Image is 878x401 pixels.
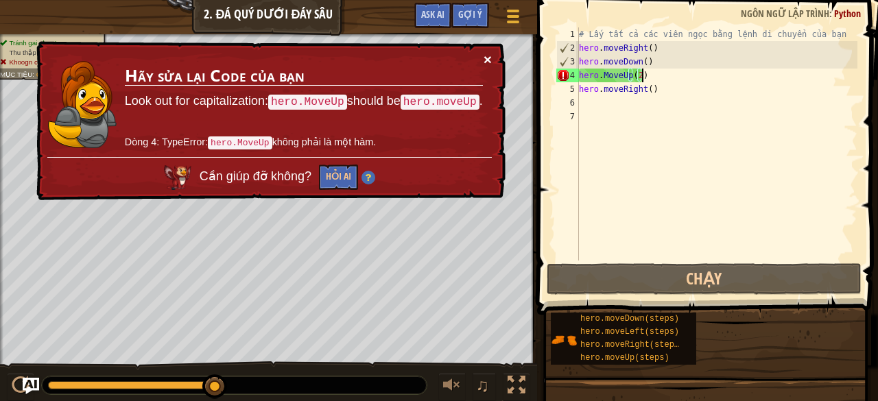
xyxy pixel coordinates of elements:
button: Chạy [547,263,862,295]
span: Python [834,7,861,20]
span: ♫ [475,375,489,396]
img: duck_anya2.png [48,61,117,148]
p: Look out for capitalization: should be . [125,93,483,110]
div: 3 [557,55,579,69]
button: Hỏi AI [319,165,358,190]
span: Ask AI [421,8,444,21]
span: hero.moveDown(steps) [580,314,679,324]
button: Ask AI [23,378,39,394]
div: 5 [556,82,579,96]
button: Tùy chỉnh âm lượng [438,373,466,401]
span: Cần giúp đỡ không? [200,170,315,184]
div: 4 [556,69,579,82]
button: Hiện game menu [496,3,530,35]
div: 2 [557,41,579,55]
span: : [829,7,834,20]
img: portrait.png [551,327,577,353]
span: Tránh gai nhọn! [9,39,56,47]
div: 6 [556,96,579,110]
img: AI [164,165,191,190]
p: Dòng 4: TypeError: không phải là một hàm. [125,135,483,150]
button: ♫ [473,373,496,401]
button: Ctrl + P: Play [7,373,34,401]
button: Ask AI [414,3,451,28]
span: hero.moveUp(steps) [580,353,669,363]
span: : [32,71,36,78]
code: hero.moveUp [401,95,479,110]
span: Khoogn có vấn đề gì về code. [9,58,99,66]
button: × [484,52,492,66]
span: Gợi ý [458,8,482,21]
span: hero.moveLeft(steps) [580,327,679,337]
div: 7 [556,110,579,123]
img: Hint [361,171,375,184]
div: 1 [556,27,579,41]
code: hero.MoveUp [268,95,347,110]
code: hero.MoveUp [208,136,272,149]
button: Bật tắt chế độ toàn màn hình [503,373,530,401]
span: hero.moveRight(steps) [580,340,684,350]
span: Ngôn ngữ lập trình [741,7,829,20]
span: Thu thập các viên ngọc. [9,49,82,56]
h3: Hãy sửa lại Code của bạn [125,66,483,86]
